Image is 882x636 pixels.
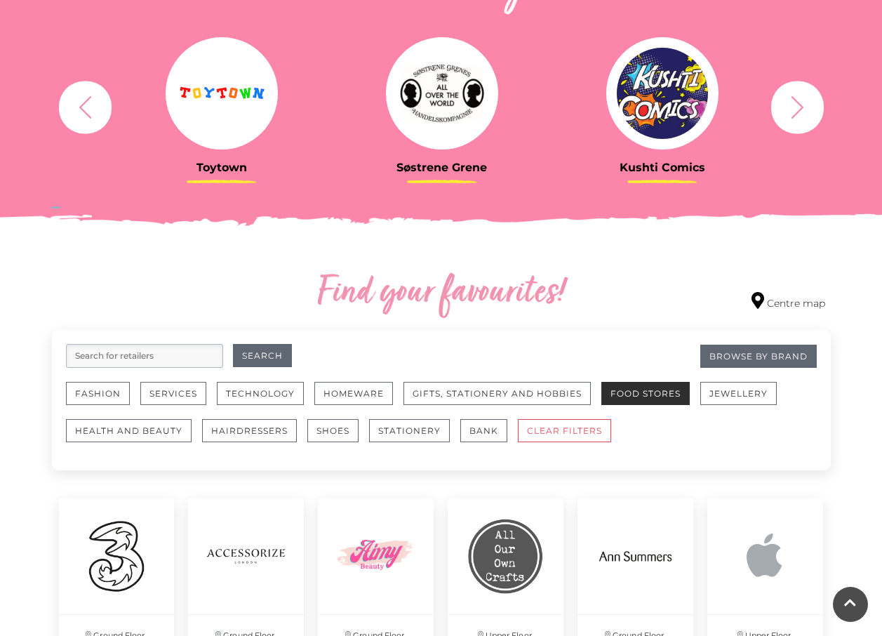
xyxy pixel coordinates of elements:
button: Jewellery [700,382,777,405]
a: Health and Beauty [66,419,202,456]
a: Browse By Brand [700,345,817,368]
button: Fashion [66,382,130,405]
button: Food Stores [601,382,690,405]
a: Kushti Comics [563,37,762,174]
a: Toytown [122,37,321,174]
a: Bank [460,419,518,456]
button: Search [233,344,292,367]
a: CLEAR FILTERS [518,419,622,456]
a: Søstrene Grene [342,37,542,174]
button: Bank [460,419,507,442]
button: Hairdressers [202,419,297,442]
a: Technology [217,382,314,419]
a: Jewellery [700,382,787,419]
button: Stationery [369,419,450,442]
h3: Kushti Comics [563,161,762,174]
a: Stationery [369,419,460,456]
button: Health and Beauty [66,419,192,442]
h2: Find your favourites! [185,271,697,316]
h3: Søstrene Grene [342,161,542,174]
button: Technology [217,382,304,405]
button: CLEAR FILTERS [518,419,611,442]
a: Gifts, Stationery and Hobbies [403,382,601,419]
a: Centre map [751,292,825,311]
a: Homeware [314,382,403,419]
button: Shoes [307,419,359,442]
a: Services [140,382,217,419]
a: Shoes [307,419,369,456]
button: Homeware [314,382,393,405]
button: Gifts, Stationery and Hobbies [403,382,591,405]
a: Hairdressers [202,419,307,456]
a: Food Stores [601,382,700,419]
a: Fashion [66,382,140,419]
button: Services [140,382,206,405]
input: Search for retailers [66,344,223,368]
h3: Toytown [122,161,321,174]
